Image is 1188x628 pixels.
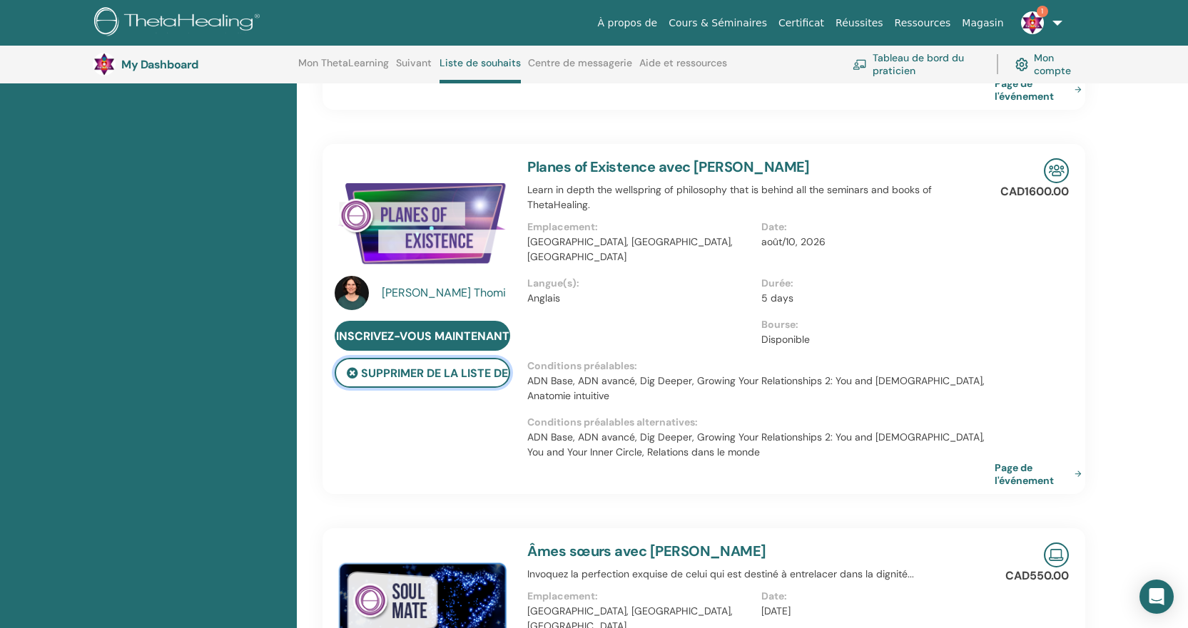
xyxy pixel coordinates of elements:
p: CAD1600.00 [1000,183,1069,200]
a: Aide et ressources [639,57,727,80]
a: Suivant [396,57,432,80]
p: CAD550.00 [1005,567,1069,585]
span: Inscrivez-vous maintenant [336,329,509,344]
img: default.jpg [335,276,369,310]
span: 1 [1037,6,1048,17]
a: Âmes sœurs avec [PERSON_NAME] [527,542,766,560]
a: Mon ThetaLearning [298,57,389,80]
p: Date : [761,220,986,235]
p: Learn in depth the wellspring of philosophy that is behind all the seminars and books of ThetaHea... [527,182,995,212]
a: Cours & Séminaires [663,10,773,36]
a: Centre de messagerie [528,57,632,80]
p: Bourse : [761,317,986,332]
h3: My Dashboard [121,58,264,71]
a: Mon compte [1015,48,1081,80]
a: Liste de souhaits [440,57,521,83]
p: [DATE] [761,604,986,619]
button: Supprimer de la liste de souhaits [335,358,510,388]
a: [PERSON_NAME] Thomi [382,284,514,302]
a: Réussites [830,10,888,36]
a: Ressources [889,10,957,36]
img: In-Person Seminar [1044,158,1069,183]
a: Inscrivez-vous maintenant [335,321,510,351]
p: Emplacement : [527,220,752,235]
p: Conditions préalables alternatives : [527,415,995,430]
p: Conditions préalables : [527,359,995,374]
p: Disponible [761,332,986,347]
div: Open Intercom Messenger [1139,580,1174,614]
p: 5 days [761,291,986,306]
p: Langue(s) : [527,276,752,291]
a: Page de l'événement [995,461,1087,487]
img: default.jpg [1021,11,1044,34]
a: Magasin [956,10,1009,36]
p: [GEOGRAPHIC_DATA], [GEOGRAPHIC_DATA], [GEOGRAPHIC_DATA] [527,235,752,264]
a: Certificat [773,10,830,36]
img: logo.png [94,7,265,39]
img: cog.svg [1015,55,1029,74]
p: Durée : [761,276,986,291]
p: ADN Base, ADN avancé, Dig Deeper, Growing Your Relationships 2: You and [DEMOGRAPHIC_DATA], Anato... [527,374,995,403]
p: ADN Base, ADN avancé, Dig Deeper, Growing Your Relationships 2: You and [DEMOGRAPHIC_DATA], You a... [527,430,995,460]
a: À propos de [592,10,664,36]
img: default.jpg [93,53,116,76]
img: chalkboard-teacher.svg [853,59,867,70]
p: Emplacement : [527,589,752,604]
a: Planes of Existence avec [PERSON_NAME] [527,158,810,176]
a: Tableau de bord du praticien [853,48,980,80]
img: Planes of Existence [335,158,510,280]
p: Anglais [527,291,752,306]
a: Page de l'événement [995,77,1087,103]
img: Live Online Seminar [1044,542,1069,567]
p: Invoquez la perfection exquise de celui qui est destiné à entrelacer dans la dignité... [527,567,995,582]
p: Date : [761,589,986,604]
p: août/10, 2026 [761,235,986,249]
